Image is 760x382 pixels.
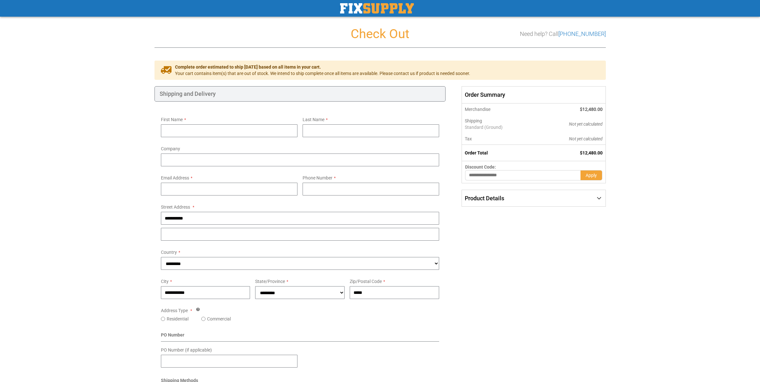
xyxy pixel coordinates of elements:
span: Email Address [161,175,189,180]
span: Your cart contains item(s) that are out of stock. We intend to ship complete once all items are a... [175,70,470,77]
label: Commercial [207,316,231,322]
a: [PHONE_NUMBER] [558,30,606,37]
span: Street Address [161,204,190,210]
button: Apply [580,170,602,180]
th: Merchandise [462,104,537,115]
span: Phone Number [303,175,332,180]
span: Address Type [161,308,188,313]
span: Product Details [465,195,504,202]
span: Company [161,146,180,151]
h3: Need help? Call [520,31,606,37]
img: Fix Industrial Supply [340,3,414,13]
span: Not yet calculated [569,136,603,141]
label: Residential [167,316,188,322]
h1: Check Out [155,27,606,41]
span: First Name [161,117,183,122]
a: store logo [340,3,414,13]
span: City [161,279,169,284]
span: $12,480.00 [580,150,603,155]
div: Shipping and Delivery [155,86,446,102]
span: PO Number (if applicable) [161,347,212,353]
span: State/Province [255,279,285,284]
th: Tax [462,133,537,145]
span: Complete order estimated to ship [DATE] based on all items in your cart. [175,64,470,70]
span: Last Name [303,117,324,122]
span: Apply [586,173,597,178]
span: Standard (Ground) [465,124,534,130]
span: Country [161,250,177,255]
span: Shipping [465,118,482,123]
span: Order Summary [462,86,605,104]
strong: Order Total [465,150,488,155]
span: Zip/Postal Code [350,279,382,284]
span: $12,480.00 [580,107,603,112]
span: Discount Code: [465,164,496,170]
span: Not yet calculated [569,121,603,127]
div: PO Number [161,332,439,342]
